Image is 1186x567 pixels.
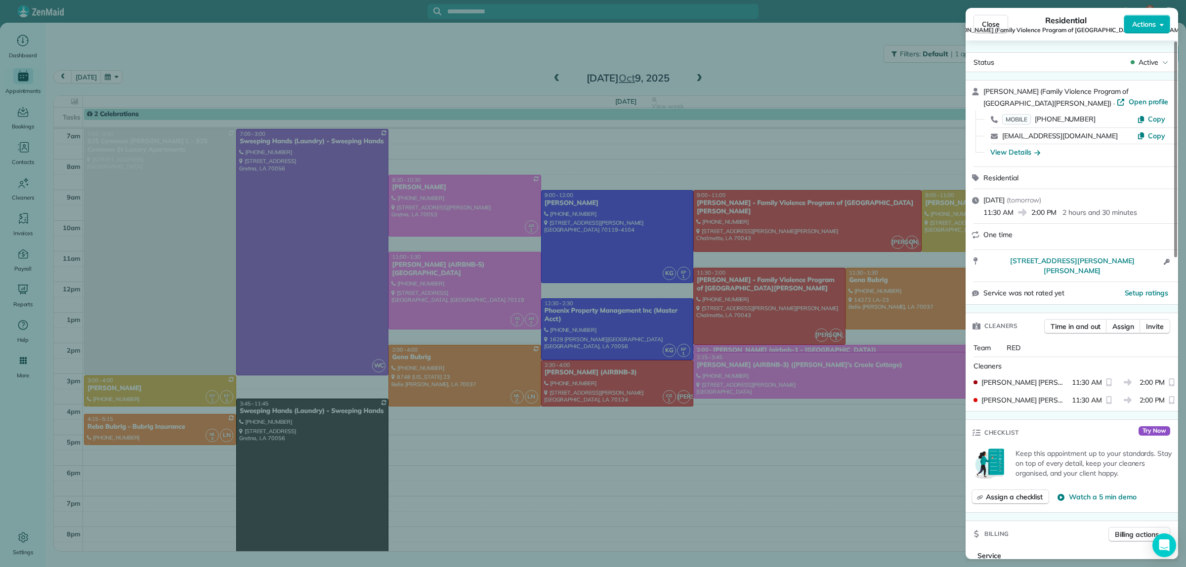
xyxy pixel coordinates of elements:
[1002,114,1096,124] a: MOBILE[PHONE_NUMBER]
[974,362,1002,370] span: Cleaners
[1057,492,1136,502] button: Watch a 5 min demo
[1137,114,1165,124] button: Copy
[1031,207,1057,217] span: 2:00 PM
[984,529,1009,539] span: Billing
[1002,114,1031,124] span: MOBILE
[984,428,1019,438] span: Checklist
[1140,319,1170,334] button: Invite
[1125,288,1169,298] button: Setup ratings
[986,492,1043,502] span: Assign a checklist
[1129,97,1169,107] span: Open profile
[1111,99,1117,107] span: ·
[981,377,1068,387] span: [PERSON_NAME] [PERSON_NAME]
[982,19,1000,29] span: Close
[1117,97,1169,107] a: Open profile
[1148,131,1165,140] span: Copy
[1106,319,1141,334] button: Assign
[983,87,1129,108] span: [PERSON_NAME] (Family Violence Program of [GEOGRAPHIC_DATA][PERSON_NAME])
[1044,319,1107,334] button: Time in and out
[1072,395,1102,405] span: 11:30 AM
[1112,322,1134,331] span: Assign
[1002,131,1118,140] a: [EMAIL_ADDRESS][DOMAIN_NAME]
[1115,529,1159,539] span: Billing actions
[1072,377,1102,387] span: 11:30 AM
[1139,426,1170,436] span: Try Now
[1146,322,1164,331] span: Invite
[1007,196,1042,204] span: ( tomorrow )
[1139,57,1158,67] span: Active
[1148,115,1165,123] span: Copy
[1007,343,1020,352] span: RED
[977,551,1001,560] span: Service
[983,173,1018,182] span: Residential
[974,58,994,67] span: Status
[972,489,1049,504] button: Assign a checklist
[1140,377,1165,387] span: 2:00 PM
[1062,207,1137,217] p: 2 hours and 30 minutes
[1125,288,1169,297] span: Setup ratings
[974,15,1008,34] button: Close
[983,256,1161,276] a: [STREET_ADDRESS][PERSON_NAME][PERSON_NAME]
[1016,448,1172,478] p: Keep this appointment up to your standards. Stay on top of every detail, keep your cleaners organ...
[1045,14,1087,26] span: Residential
[1035,115,1096,123] span: [PHONE_NUMBER]
[983,196,1005,204] span: [DATE]
[1152,533,1176,557] div: Open Intercom Messenger
[974,343,991,352] span: Team
[990,147,1040,157] button: View Details
[1132,19,1156,29] span: Actions
[981,395,1068,405] span: [PERSON_NAME] [PERSON_NAME]
[984,321,1017,331] span: Cleaners
[1051,322,1101,331] span: Time in and out
[983,207,1014,217] span: 11:30 AM
[1069,492,1136,502] span: Watch a 5 min demo
[983,230,1013,239] span: One time
[983,288,1064,298] span: Service was not rated yet
[1140,395,1165,405] span: 2:00 PM
[1137,131,1165,141] button: Copy
[1161,256,1172,268] button: Open access information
